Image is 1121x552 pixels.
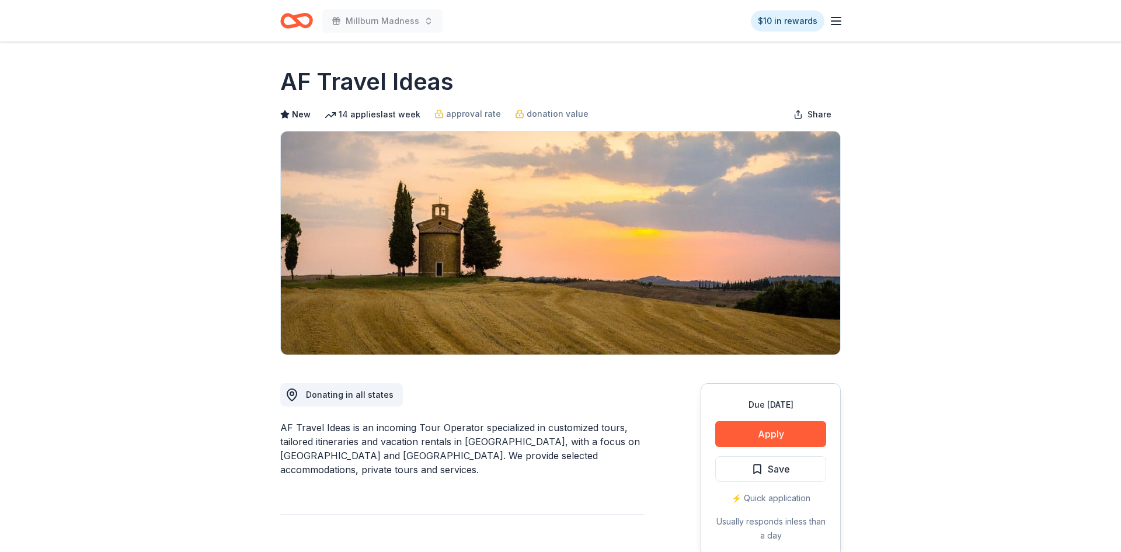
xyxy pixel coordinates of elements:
[751,11,824,32] a: $10 in rewards
[715,491,826,505] div: ⚡️ Quick application
[280,7,313,34] a: Home
[280,421,645,477] div: AF Travel Ideas is an incoming Tour Operator specialized in customized tours, tailored itinerarie...
[807,107,831,121] span: Share
[446,107,501,121] span: approval rate
[715,421,826,447] button: Apply
[527,107,589,121] span: donation value
[281,131,840,355] img: Image for AF Travel Ideas
[715,398,826,412] div: Due [DATE]
[306,390,394,400] span: Donating in all states
[434,107,501,121] a: approval rate
[784,103,841,126] button: Share
[715,515,826,543] div: Usually responds in less than a day
[325,107,420,121] div: 14 applies last week
[715,456,826,482] button: Save
[280,65,454,98] h1: AF Travel Ideas
[322,9,443,33] button: Millburn Madness
[292,107,311,121] span: New
[515,107,589,121] a: donation value
[346,14,419,28] span: Millburn Madness
[768,461,790,477] span: Save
